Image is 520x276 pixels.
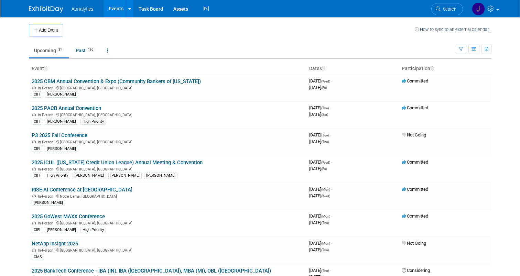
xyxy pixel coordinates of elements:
[32,132,87,139] a: P3 2025 Fall Conference
[56,47,64,52] span: 21
[309,139,329,144] span: [DATE]
[45,91,78,98] div: [PERSON_NAME]
[331,78,332,84] span: -
[321,214,330,218] span: (Mon)
[321,242,330,245] span: (Mon)
[321,86,327,90] span: (Fri)
[402,132,426,137] span: Not Going
[309,159,332,165] span: [DATE]
[32,166,304,172] div: [GEOGRAPHIC_DATA], [GEOGRAPHIC_DATA]
[402,105,428,110] span: Committed
[321,194,330,198] span: (Wed)
[331,241,332,246] span: -
[309,132,331,137] span: [DATE]
[472,2,485,15] img: Julie Grisanti-Cieslak
[32,254,44,260] div: CMS
[32,247,304,253] div: [GEOGRAPHIC_DATA], [GEOGRAPHIC_DATA]
[32,105,101,111] a: 2025 PACB Annual Convention
[32,187,132,193] a: RISE AI Conference at [GEOGRAPHIC_DATA]
[309,268,331,273] span: [DATE]
[402,159,428,165] span: Committed
[32,173,42,179] div: CIFI
[309,241,332,246] span: [DATE]
[32,241,78,247] a: NetApp Insight 2025
[32,193,304,199] div: Notre Dame, [GEOGRAPHIC_DATA]
[80,119,106,125] div: High Priority
[32,139,304,144] div: [GEOGRAPHIC_DATA], [GEOGRAPHIC_DATA]
[32,146,42,152] div: CIFI
[32,112,304,117] div: [GEOGRAPHIC_DATA], [GEOGRAPHIC_DATA]
[32,113,36,116] img: In-Person Event
[330,132,331,137] span: -
[32,86,36,89] img: In-Person Event
[321,113,328,117] span: (Sat)
[38,140,55,144] span: In-Person
[321,79,330,83] span: (Wed)
[331,213,332,219] span: -
[331,159,332,165] span: -
[309,78,332,84] span: [DATE]
[402,241,426,246] span: Not Going
[45,173,70,179] div: High Priority
[321,188,330,191] span: (Mon)
[38,167,55,172] span: In-Person
[32,248,36,252] img: In-Person Event
[32,221,36,224] img: In-Person Event
[32,159,203,166] a: 2025 ICUL ([US_STATE] Credit Union League) Annual Meeting & Convention
[415,27,491,32] a: How to sync to an external calendar...
[399,63,491,75] th: Participation
[309,213,332,219] span: [DATE]
[309,220,329,225] span: [DATE]
[108,173,142,179] div: [PERSON_NAME]
[306,63,399,75] th: Dates
[71,44,100,57] a: Past195
[32,200,65,206] div: [PERSON_NAME]
[402,187,428,192] span: Committed
[32,91,42,98] div: CIFI
[144,173,177,179] div: [PERSON_NAME]
[309,112,328,117] span: [DATE]
[29,6,63,13] img: ExhibitDay
[32,227,42,233] div: CIFI
[32,85,304,90] div: [GEOGRAPHIC_DATA], [GEOGRAPHIC_DATA]
[330,105,331,110] span: -
[45,146,78,152] div: [PERSON_NAME]
[321,140,329,144] span: (Thu)
[45,119,78,125] div: [PERSON_NAME]
[45,227,78,233] div: [PERSON_NAME]
[32,78,201,85] a: 2025 CBM Annual Convention & Expo (Community Bankers of [US_STATE])
[309,193,330,198] span: [DATE]
[321,221,329,225] span: (Thu)
[430,66,434,71] a: Sort by Participation Type
[441,7,456,12] span: Search
[32,119,42,125] div: CIFI
[321,167,327,171] span: (Fri)
[72,6,94,12] span: Aunalytics
[32,140,36,143] img: In-Person Event
[402,268,430,273] span: Considering
[32,194,36,198] img: In-Person Event
[309,247,329,252] span: [DATE]
[309,85,327,90] span: [DATE]
[32,220,304,225] div: [GEOGRAPHIC_DATA], [GEOGRAPHIC_DATA]
[38,86,55,90] span: In-Person
[38,248,55,253] span: In-Person
[29,24,63,36] button: Add Event
[431,3,463,15] a: Search
[309,187,332,192] span: [DATE]
[38,194,55,199] span: In-Person
[73,173,106,179] div: [PERSON_NAME]
[309,166,327,171] span: [DATE]
[321,161,330,164] span: (Wed)
[321,106,329,110] span: (Thu)
[38,221,55,225] span: In-Person
[32,167,36,170] img: In-Person Event
[402,213,428,219] span: Committed
[80,227,106,233] div: High Priority
[321,133,329,137] span: (Tue)
[331,187,332,192] span: -
[32,268,271,274] a: 2025 BankTech Conference - IBA (IN), IBA ([GEOGRAPHIC_DATA]), MBA (MI), OBL ([GEOGRAPHIC_DATA])
[38,113,55,117] span: In-Person
[321,248,329,252] span: (Thu)
[32,213,105,220] a: 2025 GoWest MAXX Conference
